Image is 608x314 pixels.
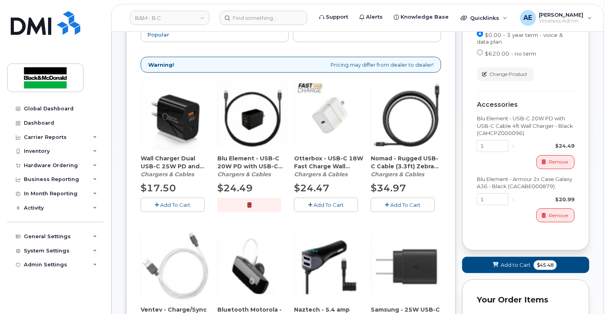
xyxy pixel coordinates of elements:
a: Knowledge Base [388,9,454,25]
span: Nomad - Rugged USB-C Cable (3.3ft) Zebra (CAMIBE000170) [371,154,441,170]
span: $45.48 [534,260,557,270]
div: Blu Element - USB-C 20W PD with USB-C Cable 4ft Wall Charger - Black (CAHCPZ000096) [217,154,288,178]
div: Otterbox - USB-C 18W Fast Charge Wall Adapter - White (CAHCAP000074) [294,154,364,178]
button: Remove [536,208,575,222]
span: [PERSON_NAME] [539,12,584,18]
span: Popular [147,31,169,38]
div: Wall Charger Dual USB-C 25W PD and USB-A Bulk (For Samsung) - Black (CAHCBE000093) [141,154,211,178]
img: accessory36907.JPG [141,80,211,150]
span: Knowledge Base [401,13,449,21]
input: $0.00 - 3 year term - voice & data plan [477,31,483,37]
a: B&M - B.C. [130,11,209,25]
span: Remove [549,212,568,219]
button: Add To Cart [371,198,435,212]
img: accessory36212.JPG [218,231,288,301]
a: Support [314,9,354,25]
p: Your Order Items [477,294,575,306]
div: $24.49 [518,142,575,150]
span: Add To Cart [314,202,344,208]
span: Remove [549,158,568,166]
input: Find something... [220,11,307,25]
div: x [509,142,518,150]
span: $620.00 - no term [485,50,536,57]
button: Add To Cart [141,198,205,212]
span: Add To Cart [391,202,421,208]
div: Angelica Emnacen [515,10,598,26]
span: AE [524,13,532,23]
div: Nomad - Rugged USB-C Cable (3.3ft) Zebra (CAMIBE000170) [371,154,441,178]
input: $620.00 - no term [477,49,483,56]
button: Add to Cart $45.48 [462,257,589,273]
div: Pricing may differ from dealer to dealer! [141,57,441,73]
button: Change Product [477,67,534,81]
span: $0.00 - 3 year term - voice & data plan [477,32,563,45]
span: $24.47 [294,182,329,194]
img: accessory36347.JPG [218,80,288,150]
a: Alerts [354,9,388,25]
span: Alerts [366,13,383,21]
div: Accessories [477,101,575,108]
span: Add To Cart [161,202,191,208]
div: $20.99 [518,196,575,203]
em: Chargers & Cables [141,171,194,178]
span: Support [326,13,348,21]
img: accessory36556.JPG [294,231,364,301]
strong: Warning! [148,61,174,69]
span: Blu Element - USB-C 20W PD with USB-C Cable 4ft Wall Charger - Black (CAHCPZ000096) [217,154,288,170]
img: accessory36708.JPG [371,231,441,301]
span: Change Product [489,71,527,78]
em: Chargers & Cables [294,171,347,178]
span: Wall Charger Dual USB-C 25W PD and USB-A Bulk (For Samsung) - Black (CAHCBE000093) [141,154,211,170]
em: Chargers & Cables [371,171,424,178]
div: Blu Element - Armour 2x Case Galaxy A36 - Black (CACABE000879) [477,175,575,190]
div: Quicklinks [455,10,513,26]
span: Wireless Admin [539,18,584,24]
img: accessory36548.JPG [371,80,441,150]
button: Remove [536,155,575,169]
span: Quicklinks [470,15,499,21]
span: $34.97 [371,182,406,194]
div: x [509,196,518,203]
img: accessory36681.JPG [294,80,364,150]
span: Add to Cart [501,261,531,269]
span: $24.49 [217,182,253,194]
div: Blu Element - USB-C 20W PD with USB-C Cable 4ft Wall Charger - Black (CAHCPZ000096) [477,115,575,137]
em: Chargers & Cables [217,171,271,178]
img: accessory36552.JPG [141,231,211,301]
span: $17.50 [141,182,176,194]
button: Add To Cart [294,198,358,212]
span: Otterbox - USB-C 18W Fast Charge Wall Adapter - White (CAHCAP000074) [294,154,364,170]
